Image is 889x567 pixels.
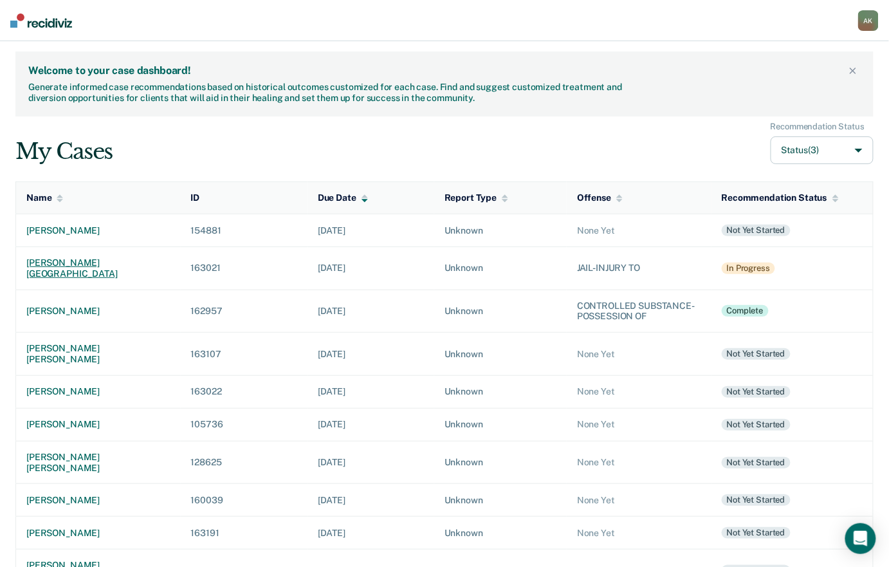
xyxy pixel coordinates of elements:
[26,495,170,506] div: [PERSON_NAME]
[577,419,701,430] div: None Yet
[722,348,791,360] div: Not yet started
[722,386,791,398] div: Not yet started
[10,14,72,28] img: Recidiviz
[845,523,876,554] div: Open Intercom Messenger
[191,192,200,203] div: ID
[181,214,307,246] td: 154881
[722,457,791,469] div: Not yet started
[181,441,307,484] td: 128625
[26,528,170,539] div: [PERSON_NAME]
[307,441,434,484] td: [DATE]
[434,290,567,333] td: Unknown
[26,452,170,474] div: [PERSON_NAME] [PERSON_NAME]
[577,457,701,468] div: None Yet
[307,517,434,550] td: [DATE]
[434,246,567,290] td: Unknown
[577,225,701,236] div: None Yet
[318,192,368,203] div: Due Date
[307,246,434,290] td: [DATE]
[434,441,567,484] td: Unknown
[577,495,701,506] div: None Yet
[434,484,567,517] td: Unknown
[181,484,307,517] td: 160039
[858,10,879,31] button: AK
[722,192,839,203] div: Recommendation Status
[434,375,567,408] td: Unknown
[722,305,769,317] div: Complete
[577,301,701,322] div: CONTROLLED SUBSTANCE-POSSESSION OF
[722,527,791,539] div: Not yet started
[307,333,434,376] td: [DATE]
[26,225,170,236] div: [PERSON_NAME]
[26,192,63,203] div: Name
[722,263,776,274] div: In Progress
[577,192,623,203] div: Offense
[434,408,567,441] td: Unknown
[26,343,170,365] div: [PERSON_NAME] [PERSON_NAME]
[577,349,701,360] div: None Yet
[26,306,170,317] div: [PERSON_NAME]
[307,375,434,408] td: [DATE]
[26,419,170,430] div: [PERSON_NAME]
[434,517,567,550] td: Unknown
[181,290,307,333] td: 162957
[858,10,879,31] div: A K
[307,408,434,441] td: [DATE]
[28,82,626,104] div: Generate informed case recommendations based on historical outcomes customized for each case. Fin...
[15,138,113,165] div: My Cases
[181,408,307,441] td: 105736
[307,290,434,333] td: [DATE]
[722,494,791,506] div: Not yet started
[577,386,701,397] div: None Yet
[28,64,845,77] div: Welcome to your case dashboard!
[444,192,508,203] div: Report Type
[181,375,307,408] td: 163022
[434,333,567,376] td: Unknown
[434,214,567,246] td: Unknown
[307,484,434,517] td: [DATE]
[181,333,307,376] td: 163107
[181,517,307,550] td: 163191
[26,257,170,279] div: [PERSON_NAME][GEOGRAPHIC_DATA]
[181,246,307,290] td: 163021
[771,136,874,164] button: Status(3)
[722,225,791,236] div: Not yet started
[577,263,701,274] div: JAIL-INJURY TO
[771,122,865,132] div: Recommendation Status
[307,214,434,246] td: [DATE]
[26,386,170,397] div: [PERSON_NAME]
[577,528,701,539] div: None Yet
[722,419,791,431] div: Not yet started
